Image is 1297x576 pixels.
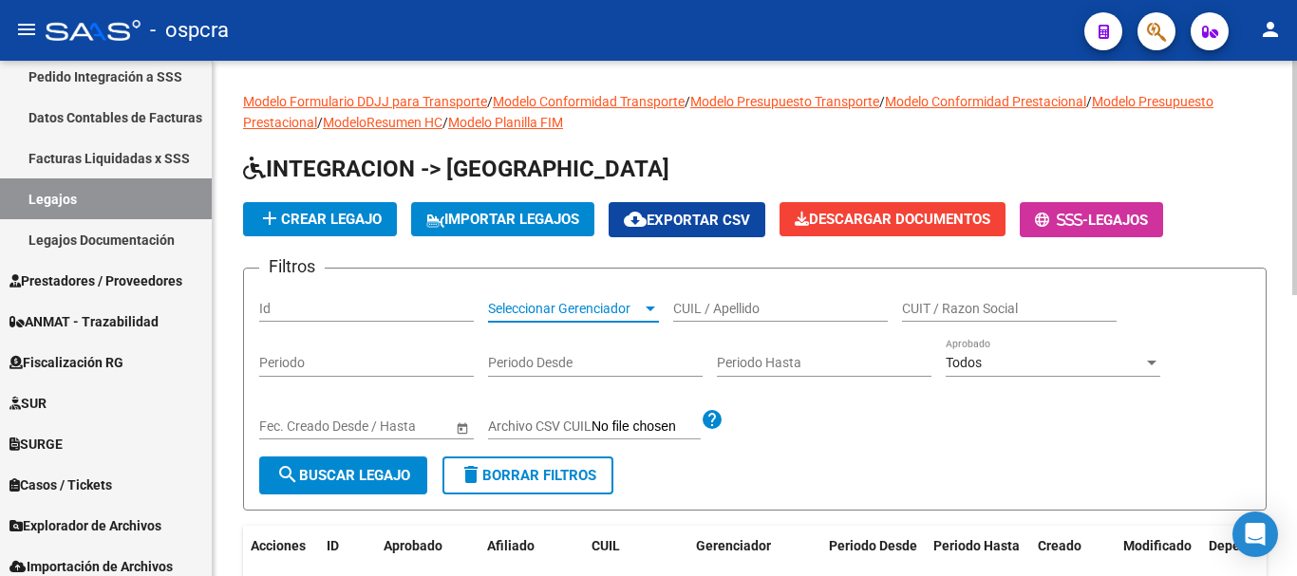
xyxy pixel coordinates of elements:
span: Todos [946,355,982,370]
span: Explorador de Archivos [9,515,161,536]
a: ModeloResumen HC [323,115,442,130]
input: Archivo CSV CUIL [592,418,701,436]
button: IMPORTAR LEGAJOS [411,202,594,236]
span: Periodo Desde [829,538,917,553]
a: Modelo Presupuesto Transporte [690,94,879,109]
span: Archivo CSV CUIL [488,418,592,434]
mat-icon: person [1259,18,1282,41]
span: Afiliado [487,538,535,553]
span: Seleccionar Gerenciador [488,301,642,317]
span: Creado [1038,538,1081,553]
span: ID [327,538,339,553]
span: Buscar Legajo [276,467,410,484]
span: Legajos [1088,212,1148,229]
mat-icon: help [701,408,724,431]
a: Modelo Conformidad Transporte [493,94,685,109]
span: Modificado [1123,538,1192,553]
span: Exportar CSV [624,212,750,229]
span: Gerenciador [696,538,771,553]
span: Aprobado [384,538,442,553]
input: Start date [259,418,318,435]
a: Modelo Planilla FIM [448,115,563,130]
a: Modelo Conformidad Prestacional [885,94,1086,109]
span: Crear Legajo [258,211,382,228]
span: Prestadores / Proveedores [9,270,182,291]
span: INTEGRACION -> [GEOGRAPHIC_DATA] [243,156,669,182]
mat-icon: menu [15,18,38,41]
span: IMPORTAR LEGAJOS [426,211,579,228]
button: Buscar Legajo [259,456,427,494]
a: Modelo Formulario DDJJ para Transporte [243,94,487,109]
h3: Filtros [259,253,325,280]
button: Descargar Documentos [780,202,1006,236]
div: Open Intercom Messenger [1232,511,1278,557]
span: Borrar Filtros [460,467,596,484]
span: CUIL [592,538,620,553]
button: Open calendar [452,418,472,437]
mat-icon: search [276,463,299,486]
span: Acciones [251,538,306,553]
input: End date [334,418,427,435]
span: Periodo Hasta [933,538,1020,553]
span: Dependencia [1209,538,1288,553]
span: Descargar Documentos [795,211,990,228]
button: -Legajos [1020,202,1163,237]
button: Crear Legajo [243,202,397,236]
button: Borrar Filtros [442,456,613,494]
span: SURGE [9,434,63,455]
mat-icon: cloud_download [624,208,647,231]
span: - ospcra [150,9,229,51]
span: - [1035,212,1088,229]
span: SUR [9,393,47,414]
button: Exportar CSV [609,202,765,237]
span: Casos / Tickets [9,474,112,495]
span: ANMAT - Trazabilidad [9,311,159,332]
mat-icon: delete [460,463,482,486]
mat-icon: add [258,207,281,230]
span: Fiscalización RG [9,352,123,373]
